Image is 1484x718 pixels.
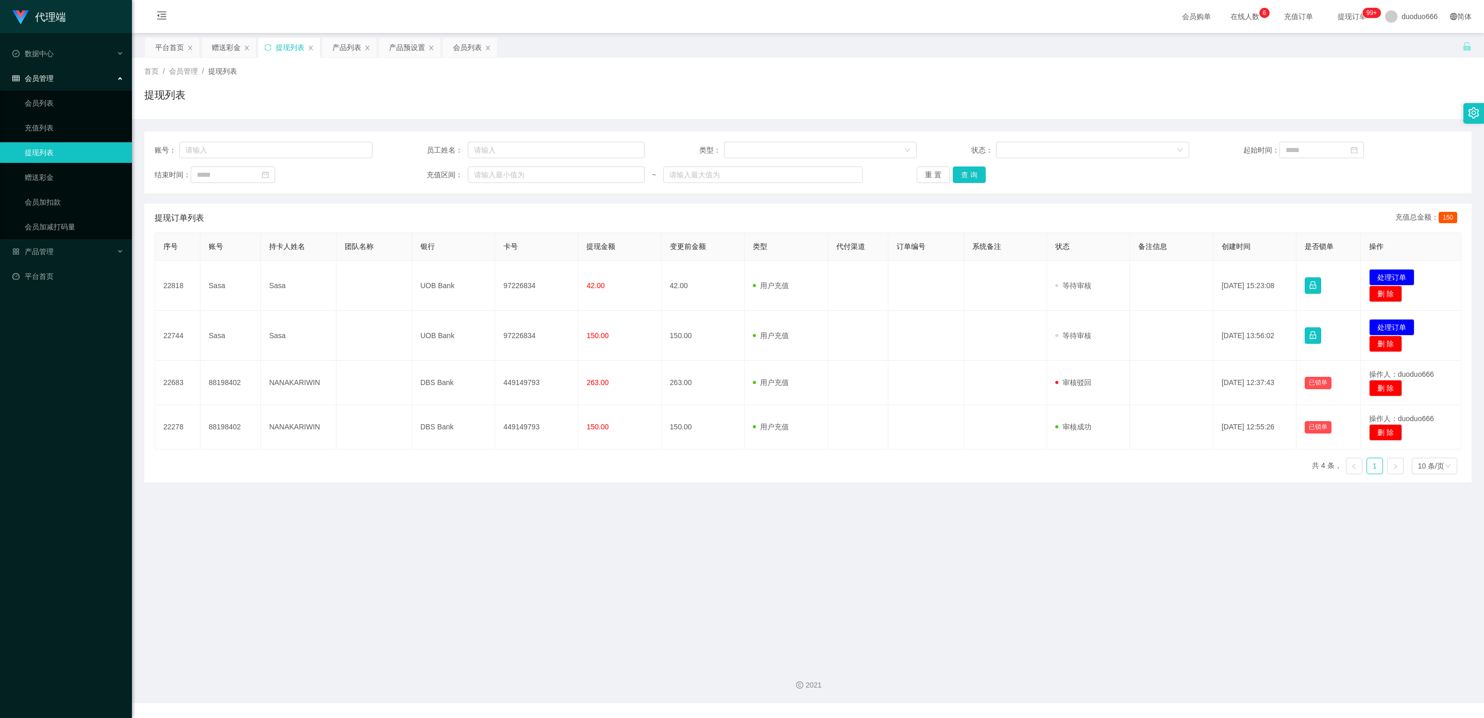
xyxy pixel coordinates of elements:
button: 已锁单 [1305,377,1331,389]
td: 88198402 [200,361,261,405]
li: 上一页 [1346,458,1362,474]
i: 图标: global [1450,13,1457,20]
button: 处理订单 [1369,269,1414,286]
i: 图标: right [1392,463,1398,470]
span: / [163,67,165,75]
span: 操作 [1369,242,1384,251]
a: 代理端 [12,12,66,21]
i: 图标: close [308,45,314,51]
span: 用户充值 [753,331,789,340]
i: 图标: menu-fold [144,1,179,34]
h1: 代理端 [35,1,66,34]
span: 结束时间： [155,170,191,180]
span: 用户充值 [753,378,789,387]
span: 起始时间： [1243,145,1279,156]
td: 22278 [155,405,200,449]
span: 用户充值 [753,423,789,431]
span: 用户充值 [753,281,789,290]
span: 卡号 [503,242,518,251]
i: 图标: appstore-o [12,248,20,255]
div: 充值总金额： [1395,212,1461,224]
span: / [202,67,204,75]
span: 首页 [144,67,159,75]
div: 提现列表 [276,38,305,57]
span: 订单编号 [897,242,925,251]
span: 账号： [155,145,179,156]
span: 会员管理 [12,74,54,82]
span: 会员管理 [169,67,198,75]
button: 删 除 [1369,286,1402,302]
a: 图标: dashboard平台首页 [12,266,124,287]
a: 充值列表 [25,118,124,138]
td: 42.00 [662,261,745,311]
td: DBS Bank [412,405,495,449]
span: 在线人数 [1225,13,1264,20]
i: 图标: down [1445,463,1451,470]
button: 图标: lock [1305,327,1321,344]
td: Sasa [261,311,336,361]
span: 操作人：duoduo666 [1369,370,1434,378]
i: 图标: close [187,45,193,51]
li: 下一页 [1387,458,1404,474]
div: 产品预设置 [389,38,425,57]
h1: 提现列表 [144,87,185,103]
td: 22818 [155,261,200,311]
td: 97226834 [495,261,578,311]
span: 提现金额 [586,242,615,251]
div: 10 条/页 [1418,458,1444,474]
a: 提现列表 [25,142,124,163]
span: 是否锁单 [1305,242,1334,251]
span: 提现列表 [208,67,237,75]
td: 449149793 [495,361,578,405]
td: 97226834 [495,311,578,361]
td: NANAKARIWIN [261,405,336,449]
input: 请输入最大值为 [663,166,862,183]
span: 持卡人姓名 [269,242,305,251]
td: 22744 [155,311,200,361]
span: 备注信息 [1138,242,1167,251]
td: 150.00 [662,311,745,361]
td: [DATE] 13:56:02 [1213,311,1296,361]
button: 删 除 [1369,336,1402,352]
i: 图标: calendar [1351,146,1358,154]
i: 图标: close [364,45,370,51]
span: 150.00 [586,423,609,431]
a: 会员加减打码量 [25,216,124,237]
td: 22683 [155,361,200,405]
input: 请输入最小值为 [468,166,645,183]
span: 150.00 [586,331,609,340]
span: 团队名称 [345,242,374,251]
i: 图标: setting [1468,107,1479,119]
p: 6 [1263,8,1267,18]
i: 图标: close [244,45,250,51]
li: 1 [1367,458,1383,474]
td: NANAKARIWIN [261,361,336,405]
span: 提现订单列表 [155,212,204,224]
button: 图标: lock [1305,277,1321,294]
i: 图标: close [485,45,491,51]
span: 创建时间 [1222,242,1251,251]
span: 150 [1439,212,1457,223]
span: 等待审核 [1055,331,1091,340]
a: 1 [1367,458,1382,474]
i: 图标: sync [264,44,272,51]
sup: 1182 [1362,8,1381,18]
span: 银行 [420,242,435,251]
span: 操作人：duoduo666 [1369,414,1434,423]
i: 图标: calendar [262,171,269,178]
span: 充值区间： [427,170,468,180]
span: 提现订单 [1333,13,1372,20]
div: 平台首页 [155,38,184,57]
span: 类型： [699,145,724,156]
button: 已锁单 [1305,421,1331,433]
i: 图标: unlock [1462,42,1472,51]
i: 图标: copyright [796,681,803,689]
i: 图标: down [1177,147,1183,154]
i: 图标: check-circle-o [12,50,20,57]
div: 会员列表 [453,38,482,57]
button: 查 询 [953,166,986,183]
button: 删 除 [1369,424,1402,441]
td: Sasa [261,261,336,311]
i: 图标: table [12,75,20,82]
i: 图标: down [904,147,910,154]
